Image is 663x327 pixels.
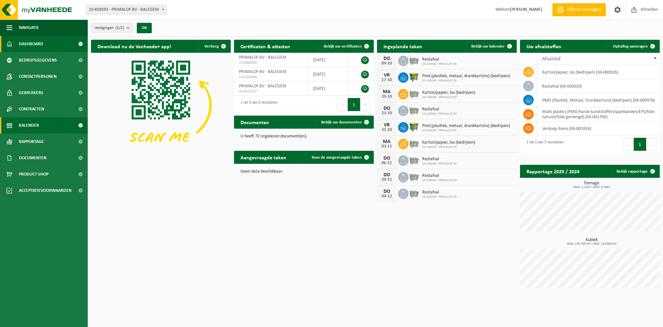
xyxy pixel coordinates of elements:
span: 10-226538 - PRIMALOF BV [422,162,457,166]
span: Offerte aanvragen [565,7,603,13]
count: (2/2) [115,26,124,30]
p: U heeft 72 ongelezen document(en). [240,134,367,139]
div: DO [380,172,393,178]
a: Bekijk uw documenten [316,116,373,129]
span: Kalender [19,117,39,134]
a: Offerte aanvragen [552,3,606,16]
td: restafval (04-000029) [537,79,660,93]
td: PMD (Plastiek, Metaal, Drankkartons) (bedrijven) (04-000978) [537,93,660,107]
img: WB-2500-GAL-GY-01 [409,138,420,149]
button: OK [137,23,152,33]
span: Afvalstof [542,56,561,62]
span: Karton/papier, los (bedrijven) [422,90,475,95]
span: 10-226538 - PRIMALOF BV [422,95,475,99]
a: Bekijk rapportage [611,165,659,178]
span: 10-226538 - PRIMALOF BV [422,112,457,116]
div: MA [380,89,393,94]
span: Contracten [19,101,44,117]
img: WB-2500-GAL-GY-01 [409,188,420,199]
div: DO [380,56,393,61]
span: Pmd (plastiek, metaal, drankkartons) (bedrijven) [422,123,510,129]
span: 10-858593 - PRIMALOF BV - BALEGEM [86,5,167,15]
div: DO [380,106,393,111]
button: Verberg [199,40,230,53]
a: Bekijk uw kalender [466,40,516,53]
span: Karton/papier, los (bedrijven) [422,140,475,145]
span: Bekijk uw documenten [321,120,362,124]
div: 04-12 [380,194,393,199]
span: 2024: 176,700 m3 - 2025: 113,500 m3 [523,242,660,246]
button: 1 [348,98,360,111]
span: VLA615147 [239,89,303,94]
span: Contactpersonen [19,68,57,85]
div: DO [380,156,393,161]
span: Bekijk uw kalender [471,44,505,49]
span: 10-226538 - PRIMALOF BV [422,129,510,133]
a: Ophaling aanvragen [608,40,659,53]
div: 31-10 [380,128,393,132]
span: Rapportage [19,134,44,150]
span: VLA900900 [239,60,303,65]
h3: Tonnage [523,181,660,189]
h2: Documenten [234,116,276,128]
img: WB-2500-GAL-GY-01 [409,88,420,99]
span: Restafval [422,57,457,62]
span: Pmd (plastiek, metaal, drankkartons) (bedrijven) [422,74,510,79]
span: 10-858593 - PRIMALOF BV - BALEGEM [86,5,166,14]
button: Previous [337,98,348,111]
span: Bekijk uw certificaten [324,44,362,49]
img: Download de VHEPlus App [91,53,231,158]
div: 1 tot 5 van 5 resultaten [523,137,564,151]
span: 10-226538 - PRIMALOF BV [422,178,457,182]
td: multi plastics (PMD/harde kunststoffen/spanbanden/EPS/folie naturel/folie gemengd) (04-001700) [537,107,660,121]
span: Product Shop [19,166,48,182]
span: PRIMALOF BV - BALEGEM [239,84,286,89]
p: Geen data beschikbaar. [240,169,367,174]
button: Next [360,98,370,111]
span: Dashboard [19,36,43,52]
td: [DATE] [308,81,349,96]
img: WB-2500-GAL-GY-01 [409,171,420,182]
h2: Certificaten & attesten [234,40,297,52]
strong: [PERSON_NAME] [510,7,542,12]
span: Bedrijfsgegevens [19,52,57,68]
span: Acceptatievoorwaarden [19,182,71,199]
h2: Uw afvalstoffen [520,40,568,52]
h2: Rapportage 2025 / 2024 [520,165,586,178]
span: Ophaling aanvragen [613,44,648,49]
span: Gebruikers [19,85,43,101]
td: karton/papier, los (bedrijven) (04-000026) [537,65,660,79]
div: VR [380,122,393,128]
h3: Kubiek [523,238,660,246]
button: Vestigingen(2/2) [91,23,133,33]
div: 20-11 [380,178,393,182]
span: 10-226538 - PRIMALOF BV [422,79,510,83]
span: 10-226538 - PRIMALOF BV [422,145,475,149]
span: Verberg [204,44,219,49]
span: Restafval [422,173,457,178]
span: Documenten [19,150,46,166]
span: Toon de aangevraagde taken [311,155,362,160]
span: 10-226538 - PRIMALOF BV [422,62,457,66]
h2: Aangevraagde taken [234,151,293,163]
td: [DATE] [308,67,349,81]
img: WB-2500-GAL-GY-01 [409,105,420,116]
td: [DATE] [308,53,349,67]
span: PRIMALOF BV - BALEGEM [239,55,286,60]
span: PRIMALOF BV - BALEGEM [239,69,286,74]
span: 2024: 1,120 t - 2025: 0,740 t [523,186,660,189]
button: Next [646,138,656,151]
span: Navigatie [19,20,39,36]
span: VLA703948 [239,75,303,80]
td: verkoop items (04-001834) [537,121,660,135]
div: 1 tot 3 van 3 resultaten [237,97,278,112]
h2: Ingeplande taken [377,40,429,52]
div: 03-11 [380,144,393,149]
span: Restafval [422,107,457,112]
a: Toon de aangevraagde taken [306,151,373,164]
div: DO [380,189,393,194]
span: 10-226538 - PRIMALOF BV [422,195,457,199]
div: 17-10 [380,78,393,82]
span: Restafval [422,157,457,162]
span: Restafval [422,190,457,195]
